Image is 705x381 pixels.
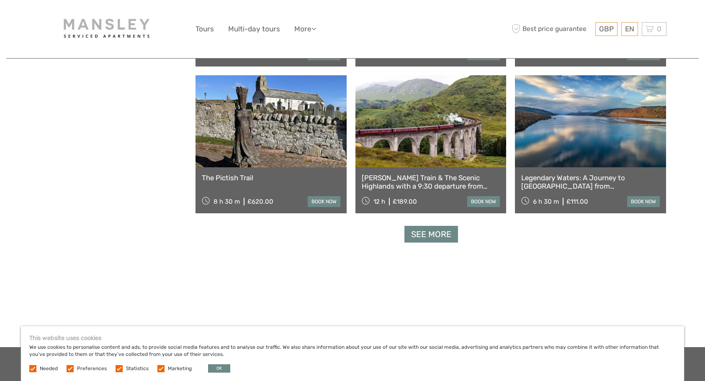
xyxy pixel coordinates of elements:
[521,174,660,191] a: Legendary Waters: A Journey to [GEOGRAPHIC_DATA] from [GEOGRAPHIC_DATA]
[208,364,230,373] button: OK
[621,22,638,36] div: EN
[509,22,593,36] span: Best price guarantee
[656,25,663,33] span: 0
[599,25,614,33] span: GBP
[247,198,273,205] div: £620.00
[62,19,154,40] img: 2212-0dbb9363-5844-4832-a5d3-67481cf5a63d_logo_big.jpg
[533,198,559,205] span: 6 h 30 m
[168,365,192,372] label: Marketing
[12,15,95,21] p: We're away right now. Please check back later!
[40,365,58,372] label: Needed
[627,196,660,207] a: book now
[196,23,214,35] a: Tours
[393,198,417,205] div: £189.00
[96,13,106,23] button: Open LiveChat chat widget
[126,365,149,372] label: Statistics
[77,365,107,372] label: Preferences
[404,226,458,243] a: See more
[228,23,280,35] a: Multi-day tours
[214,198,240,205] span: 8 h 30 m
[202,174,340,182] a: The Pictish Trail
[566,198,588,205] div: £111.00
[373,198,385,205] span: 12 h
[362,174,500,191] a: [PERSON_NAME] Train & The Scenic Highlands with a 9:30 departure from [GEOGRAPHIC_DATA]
[29,335,676,342] h5: This website uses cookies
[308,196,340,207] a: book now
[21,326,684,381] div: We use cookies to personalise content and ads, to provide social media features and to analyse ou...
[294,23,316,35] a: More
[467,196,500,207] a: book now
